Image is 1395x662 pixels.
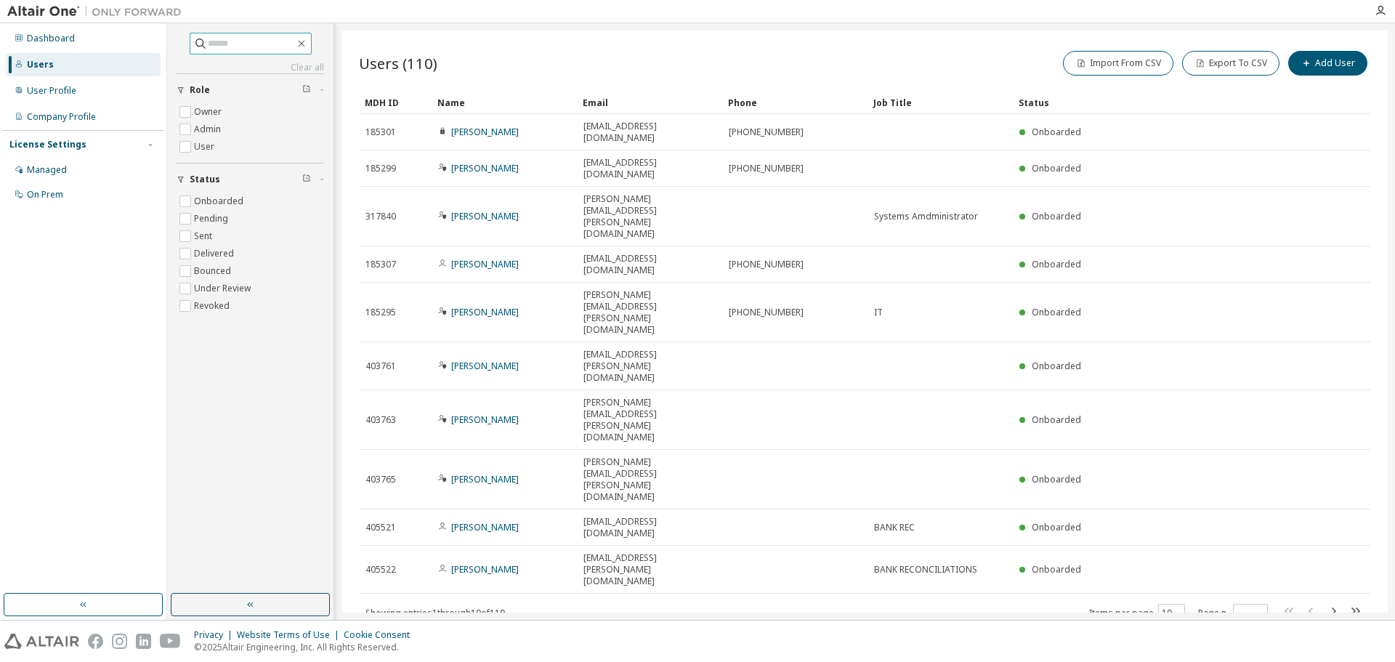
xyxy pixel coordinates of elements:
[451,162,519,174] a: [PERSON_NAME]
[136,634,151,649] img: linkedin.svg
[451,521,519,533] a: [PERSON_NAME]
[27,111,96,123] div: Company Profile
[1198,604,1268,623] span: Page n.
[1032,360,1081,372] span: Onboarded
[4,634,79,649] img: altair_logo.svg
[1032,210,1081,222] span: Onboarded
[112,634,127,649] img: instagram.svg
[583,516,716,539] span: [EMAIL_ADDRESS][DOMAIN_NAME]
[27,59,54,70] div: Users
[1032,473,1081,485] span: Onboarded
[1032,258,1081,270] span: Onboarded
[365,259,396,270] span: 185307
[451,360,519,372] a: [PERSON_NAME]
[365,91,426,114] div: MDH ID
[729,307,804,318] span: [PHONE_NUMBER]
[194,193,246,210] label: Onboarded
[194,121,224,138] label: Admin
[451,126,519,138] a: [PERSON_NAME]
[365,414,396,426] span: 403763
[365,564,396,576] span: 405522
[583,193,716,240] span: [PERSON_NAME][EMAIL_ADDRESS][PERSON_NAME][DOMAIN_NAME]
[874,307,883,318] span: IT
[451,258,519,270] a: [PERSON_NAME]
[365,126,396,138] span: 185301
[9,139,86,150] div: License Settings
[365,522,396,533] span: 405521
[194,103,225,121] label: Owner
[365,474,396,485] span: 403765
[451,210,519,222] a: [PERSON_NAME]
[27,164,67,176] div: Managed
[1032,162,1081,174] span: Onboarded
[1032,521,1081,533] span: Onboarded
[451,413,519,426] a: [PERSON_NAME]
[7,4,189,19] img: Altair One
[237,629,344,641] div: Website Terms of Use
[194,262,234,280] label: Bounced
[583,91,716,114] div: Email
[1288,51,1367,76] button: Add User
[874,522,915,533] span: BANK REC
[365,360,396,372] span: 403761
[1162,607,1181,619] button: 10
[27,189,63,201] div: On Prem
[1063,51,1173,76] button: Import From CSV
[583,397,716,443] span: [PERSON_NAME][EMAIL_ADDRESS][PERSON_NAME][DOMAIN_NAME]
[1032,413,1081,426] span: Onboarded
[359,53,437,73] span: Users (110)
[365,211,396,222] span: 317840
[177,74,324,106] button: Role
[583,349,716,384] span: [EMAIL_ADDRESS][PERSON_NAME][DOMAIN_NAME]
[874,564,977,576] span: BANK RECONCILIATIONS
[1089,604,1185,623] span: Items per page
[873,91,1007,114] div: Job Title
[1182,51,1279,76] button: Export To CSV
[365,307,396,318] span: 185295
[27,33,75,44] div: Dashboard
[27,85,76,97] div: User Profile
[437,91,571,114] div: Name
[1032,563,1081,576] span: Onboarded
[729,259,804,270] span: [PHONE_NUMBER]
[177,164,324,195] button: Status
[194,297,232,315] label: Revoked
[194,280,254,297] label: Under Review
[302,84,311,96] span: Clear filter
[451,306,519,318] a: [PERSON_NAME]
[728,91,862,114] div: Phone
[344,629,418,641] div: Cookie Consent
[190,84,210,96] span: Role
[365,163,396,174] span: 185299
[1032,306,1081,318] span: Onboarded
[729,163,804,174] span: [PHONE_NUMBER]
[729,126,804,138] span: [PHONE_NUMBER]
[583,289,716,336] span: [PERSON_NAME][EMAIL_ADDRESS][PERSON_NAME][DOMAIN_NAME]
[194,629,237,641] div: Privacy
[1019,91,1295,114] div: Status
[874,211,978,222] span: Systems Amdministrator
[451,563,519,576] a: [PERSON_NAME]
[583,157,716,180] span: [EMAIL_ADDRESS][DOMAIN_NAME]
[1032,126,1081,138] span: Onboarded
[160,634,181,649] img: youtube.svg
[583,456,716,503] span: [PERSON_NAME][EMAIL_ADDRESS][PERSON_NAME][DOMAIN_NAME]
[583,552,716,587] span: [EMAIL_ADDRESS][PERSON_NAME][DOMAIN_NAME]
[302,174,311,185] span: Clear filter
[88,634,103,649] img: facebook.svg
[365,607,505,619] span: Showing entries 1 through 10 of 110
[194,245,237,262] label: Delivered
[583,253,716,276] span: [EMAIL_ADDRESS][DOMAIN_NAME]
[177,62,324,73] a: Clear all
[194,227,215,245] label: Sent
[190,174,220,185] span: Status
[583,121,716,144] span: [EMAIL_ADDRESS][DOMAIN_NAME]
[194,641,418,653] p: © 2025 Altair Engineering, Inc. All Rights Reserved.
[194,210,231,227] label: Pending
[451,473,519,485] a: [PERSON_NAME]
[194,138,217,156] label: User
